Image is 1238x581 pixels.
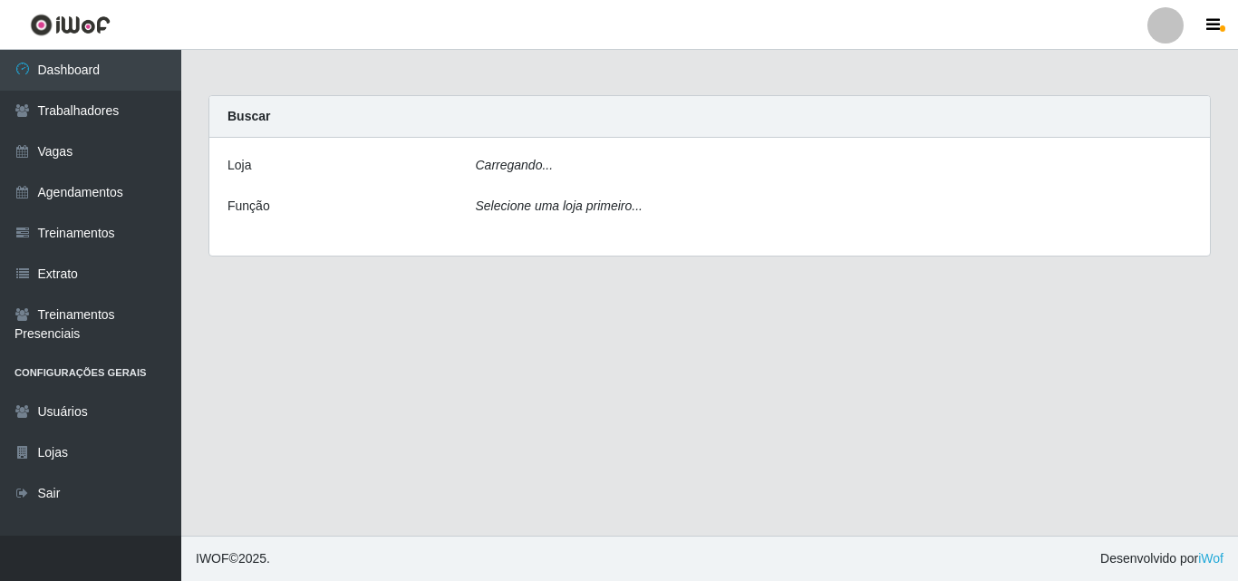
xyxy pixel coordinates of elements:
[1198,551,1223,566] a: iWof
[196,551,229,566] span: IWOF
[30,14,111,36] img: CoreUI Logo
[227,109,270,123] strong: Buscar
[196,549,270,568] span: © 2025 .
[1100,549,1223,568] span: Desenvolvido por
[227,197,270,216] label: Função
[476,199,643,213] i: Selecione uma loja primeiro...
[476,158,554,172] i: Carregando...
[227,156,251,175] label: Loja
